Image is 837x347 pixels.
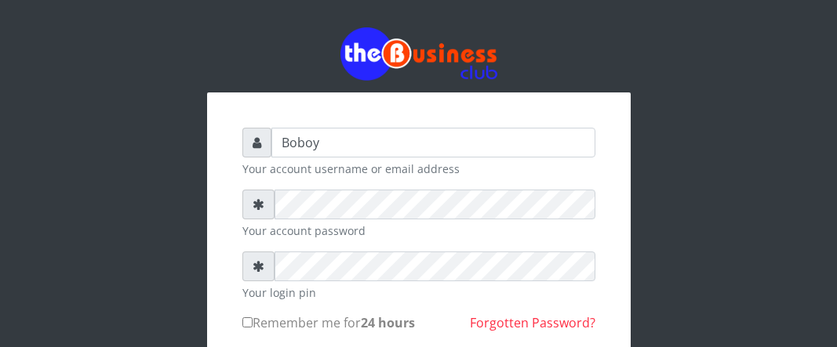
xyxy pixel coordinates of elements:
[470,314,595,331] a: Forgotten Password?
[242,222,595,239] small: Your account password
[242,313,415,332] label: Remember me for
[361,314,415,331] b: 24 hours
[242,317,253,327] input: Remember me for24 hours
[242,284,595,301] small: Your login pin
[242,161,595,177] small: Your account username or email address
[271,128,595,157] input: Username or email address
